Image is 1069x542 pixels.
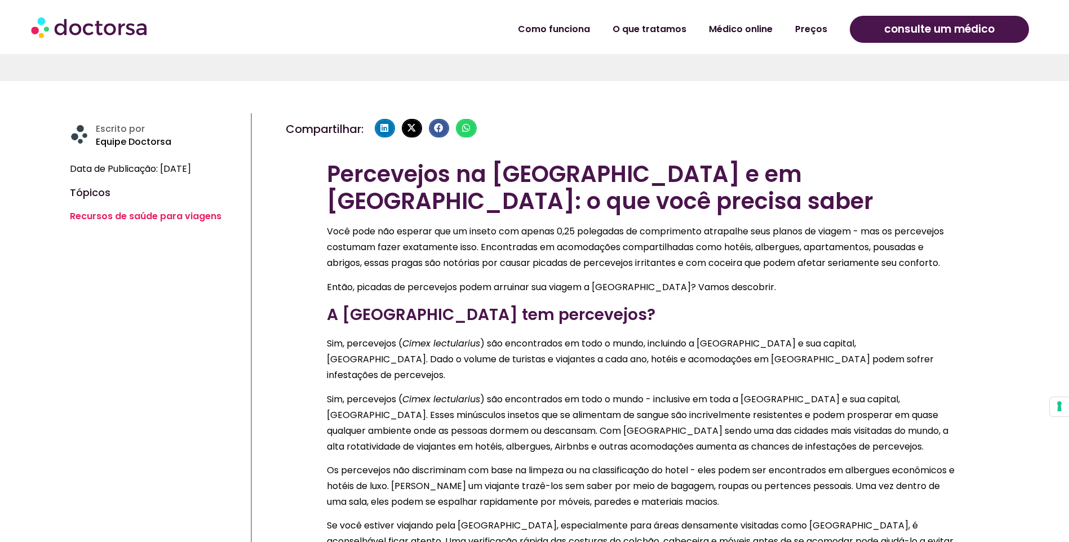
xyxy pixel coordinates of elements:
h3: A [GEOGRAPHIC_DATA] tem percevejos? [327,303,958,327]
button: Your consent preferences for tracking technologies [1050,397,1069,416]
div: Compartilhar no facebook [429,119,449,138]
h4: Tópicos [70,188,245,197]
em: Cimex lectularius [402,393,480,406]
h4: Escrito por [96,123,245,134]
a: consulte um médico [850,16,1029,43]
p: Sim, percevejos ( ) são encontrados em todo o mundo - inclusive em toda a [GEOGRAPHIC_DATA] e sua... [327,392,958,455]
nav: Menu [276,16,839,42]
div: Compartilhe no whatsapp [456,119,476,138]
em: Cimex lectularius [402,337,480,350]
a: Recursos de saúde para viagens [70,210,221,223]
a: O que tratamos [601,16,698,42]
p: Os percevejos não discriminam com base na limpeza ou na classificação do hotel - eles podem ser e... [327,463,958,510]
p: Você pode não esperar que um inseto com apenas 0,25 polegadas de comprimento atrapalhe seus plano... [327,224,958,271]
p: Sim, percevejos ( ) são encontrados em todo o mundo, incluindo a [GEOGRAPHIC_DATA] e sua capital,... [327,336,958,383]
a: Como funciona [507,16,601,42]
span: consulte um médico [884,20,995,38]
a: Médico online [698,16,784,42]
div: Compartilhar no x-twitter [402,119,422,138]
p: Equipe Doctorsa [96,134,245,150]
span: Data de Publicação: [DATE] [70,161,191,177]
p: Então, picadas de percevejos podem arruinar sua viagem a [GEOGRAPHIC_DATA]? Vamos descobrir. [327,279,958,295]
h4: Compartilhar: [286,123,363,135]
div: Compartilhar no linkedin [375,119,395,138]
h2: Percevejos na [GEOGRAPHIC_DATA] e em [GEOGRAPHIC_DATA]: o que você precisa saber [327,161,958,215]
a: Preços [784,16,839,42]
